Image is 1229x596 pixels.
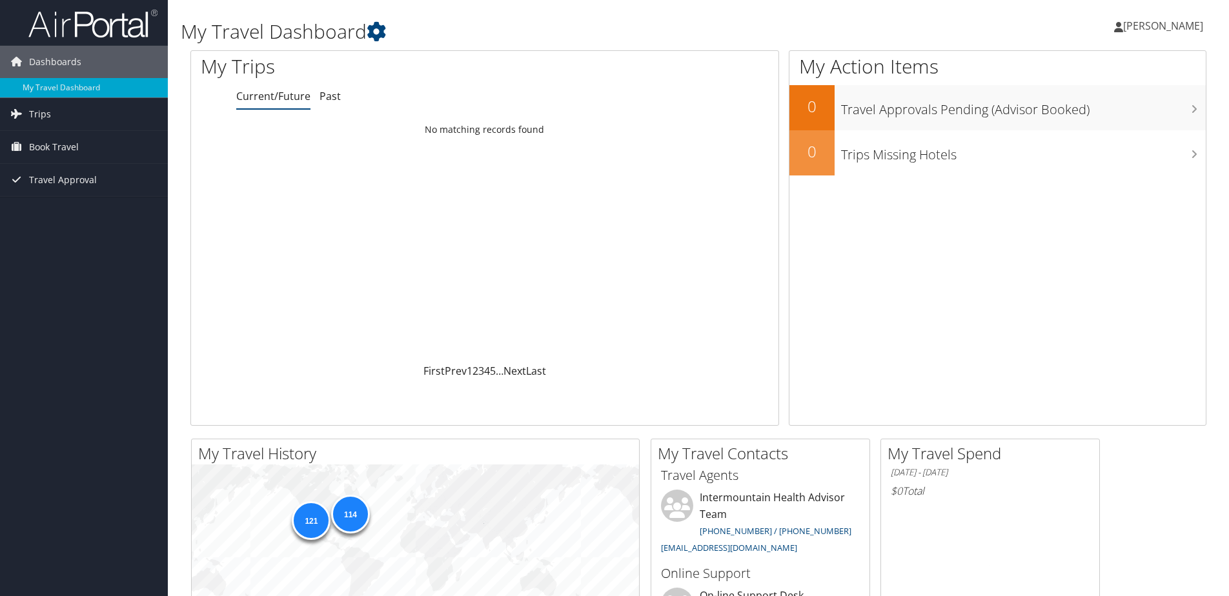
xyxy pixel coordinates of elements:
a: [PHONE_NUMBER] / [PHONE_NUMBER] [700,525,851,537]
h1: My Trips [201,53,524,80]
div: 121 [292,501,330,540]
h1: My Travel Dashboard [181,18,871,45]
a: Next [503,364,526,378]
a: Last [526,364,546,378]
h2: My Travel History [198,442,639,464]
span: $0 [891,484,902,498]
div: 114 [331,495,370,533]
span: Trips [29,98,51,130]
h2: My Travel Spend [888,442,1099,464]
h6: Total [891,484,1090,498]
a: Past [320,89,341,103]
h3: Online Support [661,564,860,582]
a: Prev [445,364,467,378]
h3: Travel Agents [661,466,860,484]
h3: Travel Approvals Pending (Advisor Booked) [841,94,1206,119]
h1: My Action Items [789,53,1206,80]
a: 4 [484,364,490,378]
a: 0Travel Approvals Pending (Advisor Booked) [789,85,1206,130]
h6: [DATE] - [DATE] [891,466,1090,479]
a: 2 [472,364,478,378]
a: [EMAIL_ADDRESS][DOMAIN_NAME] [661,542,797,553]
span: [PERSON_NAME] [1123,19,1203,33]
a: 5 [490,364,496,378]
span: Book Travel [29,131,79,163]
h3: Trips Missing Hotels [841,139,1206,164]
img: airportal-logo.png [28,8,157,39]
span: Dashboards [29,46,81,78]
a: Current/Future [236,89,310,103]
a: [PERSON_NAME] [1114,6,1216,45]
h2: 0 [789,141,835,163]
span: … [496,364,503,378]
a: 3 [478,364,484,378]
li: Intermountain Health Advisor Team [655,490,866,559]
a: First [423,364,445,378]
a: 1 [467,364,472,378]
a: 0Trips Missing Hotels [789,130,1206,175]
h2: 0 [789,95,835,117]
h2: My Travel Contacts [658,442,869,464]
span: Travel Approval [29,164,97,196]
td: No matching records found [191,118,778,141]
